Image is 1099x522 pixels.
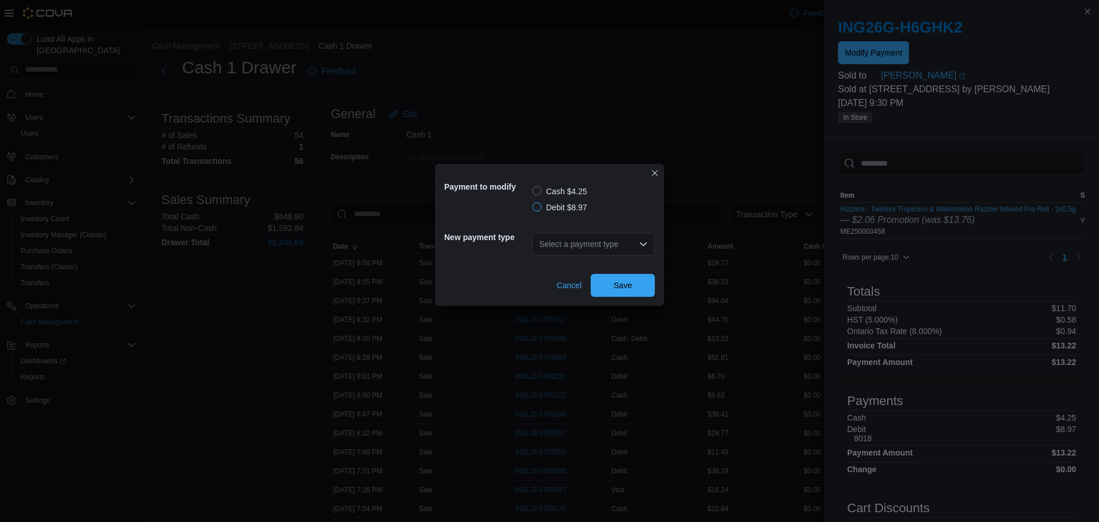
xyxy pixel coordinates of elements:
button: Cancel [552,274,586,297]
h5: New payment type [444,226,530,249]
button: Closes this modal window [648,166,662,180]
button: Open list of options [639,240,648,249]
label: Cash $4.25 [532,185,587,198]
button: Save [591,274,655,297]
span: Cancel [556,280,582,291]
label: Debit $8.97 [532,201,587,214]
input: Accessible screen reader label [539,237,540,251]
span: Save [614,280,632,291]
h5: Payment to modify [444,175,530,198]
